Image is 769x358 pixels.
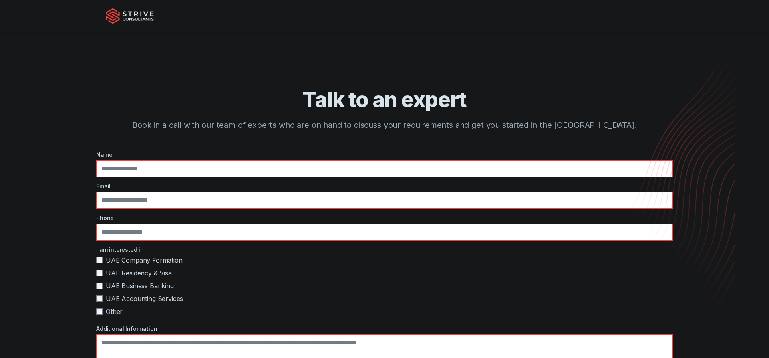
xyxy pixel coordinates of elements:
span: UAE Company Formation [106,255,183,265]
p: Book in a call with our team of experts who are on hand to discuss your requirements and get you ... [128,119,641,131]
span: Other [106,307,123,316]
label: I am interested in [96,245,673,254]
span: UAE Business Banking [106,281,174,291]
input: UAE Residency & Visa [96,270,103,276]
span: UAE Residency & Visa [106,268,172,278]
input: UAE Company Formation [96,257,103,263]
label: Phone [96,214,673,222]
label: Additional Information [96,324,673,333]
span: UAE Accounting Services [106,294,183,303]
input: UAE Accounting Services [96,295,103,302]
input: UAE Business Banking [96,283,103,289]
h1: Talk to an expert [128,87,641,113]
label: Email [96,182,673,190]
img: Strive Consultants [106,8,154,24]
label: Name [96,150,673,159]
input: Other [96,308,103,315]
